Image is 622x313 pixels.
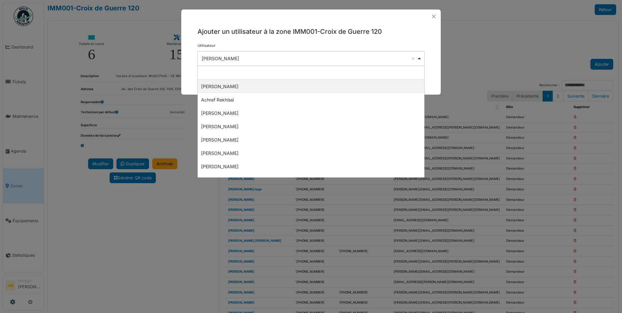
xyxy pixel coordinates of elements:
[197,43,215,48] label: Utilisateur
[429,12,438,21] button: Close
[198,160,424,173] div: [PERSON_NAME]
[198,146,424,160] div: [PERSON_NAME]
[198,66,424,80] input: null
[197,27,425,36] h5: Ajouter un utilisateur à la zone IMM001-Croix de Guerre 120
[202,55,417,62] div: [PERSON_NAME]
[410,55,416,62] button: Remove item: '6279'
[198,106,424,120] div: [PERSON_NAME]
[198,93,424,106] div: Achref Rekhissi
[198,173,424,186] div: [PERSON_NAME]
[198,133,424,146] div: [PERSON_NAME]
[198,120,424,133] div: [PERSON_NAME]
[198,80,424,93] div: [PERSON_NAME]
